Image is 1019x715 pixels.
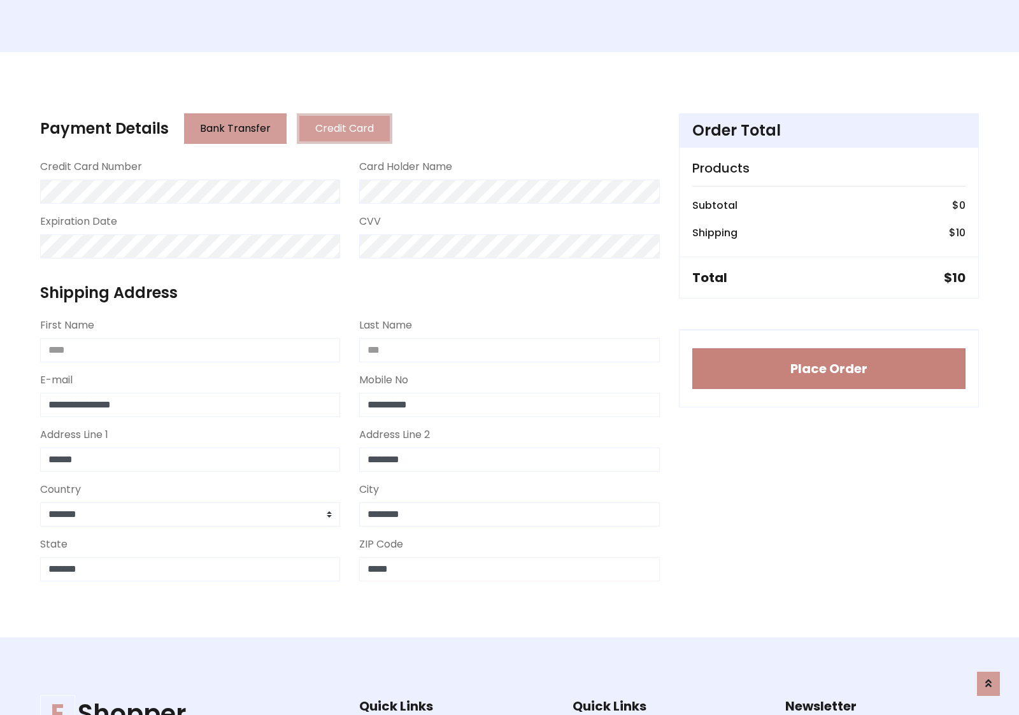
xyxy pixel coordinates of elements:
h5: Total [692,270,727,285]
h5: Newsletter [785,698,979,714]
span: 10 [956,225,966,240]
h6: $ [949,227,966,239]
h5: $ [944,270,966,285]
span: 0 [959,198,966,213]
h5: Quick Links [359,698,553,714]
label: Address Line 2 [359,427,430,442]
label: Address Line 1 [40,427,108,442]
label: First Name [40,318,94,333]
label: Country [40,482,81,497]
h6: $ [952,199,966,211]
button: Place Order [692,348,966,389]
label: City [359,482,379,497]
button: Bank Transfer [184,113,287,144]
h5: Quick Links [573,698,766,714]
label: CVV [359,214,381,229]
label: E-mail [40,372,73,388]
label: State [40,537,68,552]
label: Mobile No [359,372,408,388]
h4: Order Total [692,122,966,140]
h4: Shipping Address [40,284,660,302]
button: Credit Card [297,113,392,144]
h6: Subtotal [692,199,738,211]
label: ZIP Code [359,537,403,552]
span: 10 [952,269,966,287]
h5: Products [692,160,966,176]
h4: Payment Details [40,120,169,138]
h6: Shipping [692,227,738,239]
label: Credit Card Number [40,159,142,174]
label: Last Name [359,318,412,333]
label: Expiration Date [40,214,117,229]
label: Card Holder Name [359,159,452,174]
